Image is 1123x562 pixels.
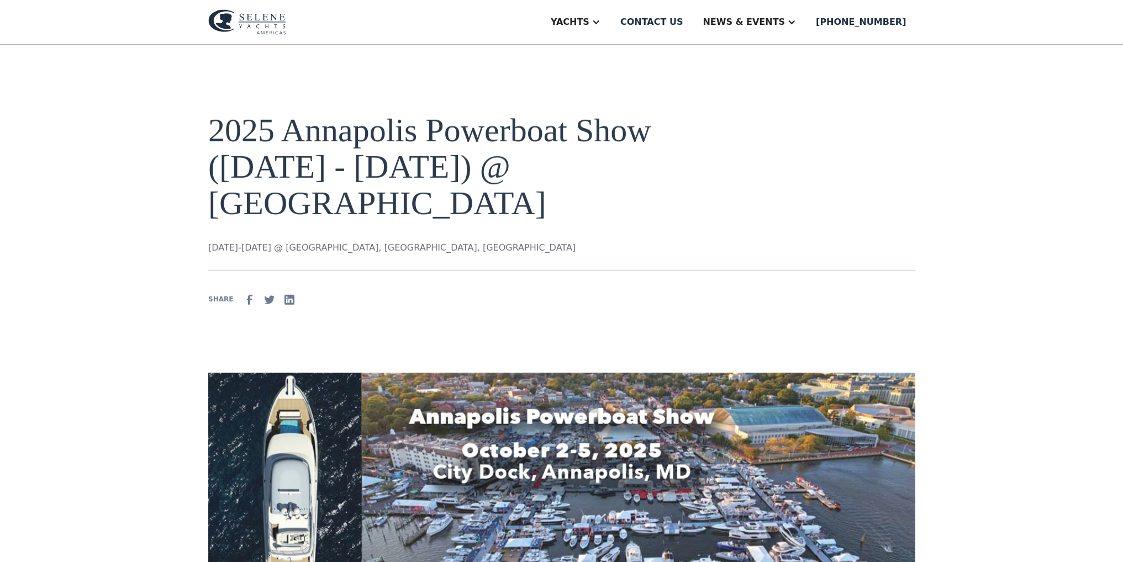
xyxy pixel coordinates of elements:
p: [DATE]-[DATE] @ [GEOGRAPHIC_DATA], [GEOGRAPHIC_DATA], [GEOGRAPHIC_DATA] [208,241,668,255]
div: Yachts [551,15,589,29]
div: [PHONE_NUMBER] [816,15,906,29]
img: Linkedin [283,293,296,306]
h1: 2025 Annapolis Powerboat Show ([DATE] - [DATE]) @ [GEOGRAPHIC_DATA] [208,112,668,221]
div: Contact us [620,15,683,29]
img: Twitter [263,293,276,306]
img: logo [208,9,286,35]
div: SHARE [208,294,233,304]
div: News & EVENTS [703,15,785,29]
img: facebook [243,293,256,306]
